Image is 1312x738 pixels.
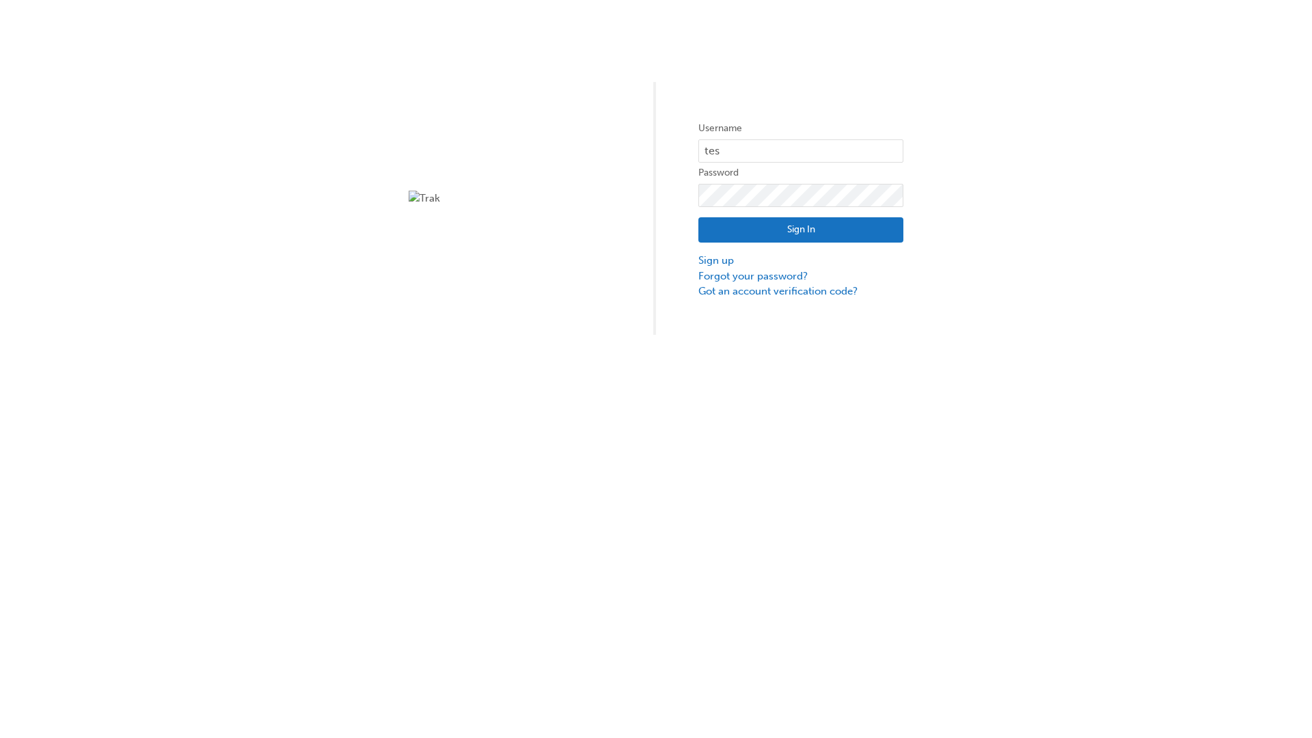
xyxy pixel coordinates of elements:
[409,191,614,206] img: Trak
[698,284,903,299] a: Got an account verification code?
[698,253,903,269] a: Sign up
[698,165,903,181] label: Password
[698,217,903,243] button: Sign In
[698,120,903,137] label: Username
[698,269,903,284] a: Forgot your password?
[698,139,903,163] input: Username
